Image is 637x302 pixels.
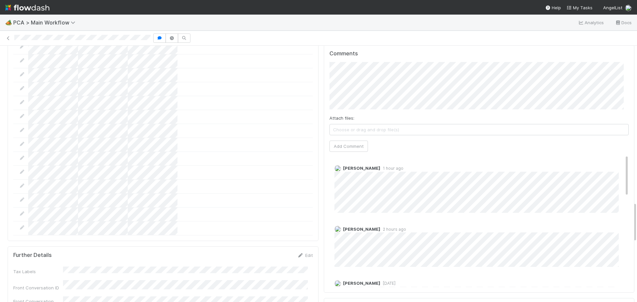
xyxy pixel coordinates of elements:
[329,115,354,121] label: Attach files:
[615,19,632,27] a: Docs
[5,2,49,13] img: logo-inverted-e16ddd16eac7371096b0.svg
[545,4,561,11] div: Help
[5,20,12,25] span: 🏕️
[334,226,341,232] img: avatar_09723091-72f1-4609-a252-562f76d82c66.png
[566,5,593,10] span: My Tasks
[13,19,79,26] span: PCA > Main Workflow
[297,253,313,258] a: Edit
[625,5,632,11] img: avatar_28c6a484-83f6-4d9b-aa3b-1410a709a33e.png
[380,166,403,171] span: 1 hour ago
[380,281,395,286] span: [DATE]
[343,226,380,232] span: [PERSON_NAME]
[13,252,52,259] h5: Further Details
[603,5,622,10] span: AngelList
[343,165,380,171] span: [PERSON_NAME]
[566,4,593,11] a: My Tasks
[334,165,341,172] img: avatar_cd4e5e5e-3003-49e5-bc76-fd776f359de9.png
[329,141,368,152] button: Add Comment
[334,280,341,287] img: avatar_cd4e5e5e-3003-49e5-bc76-fd776f359de9.png
[13,268,63,275] div: Tax Labels
[330,124,629,135] span: Choose or drag and drop file(s)
[343,280,380,286] span: [PERSON_NAME]
[578,19,604,27] a: Analytics
[329,50,629,57] h5: Comments
[13,284,63,291] div: Front Conversation ID
[380,227,406,232] span: 2 hours ago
